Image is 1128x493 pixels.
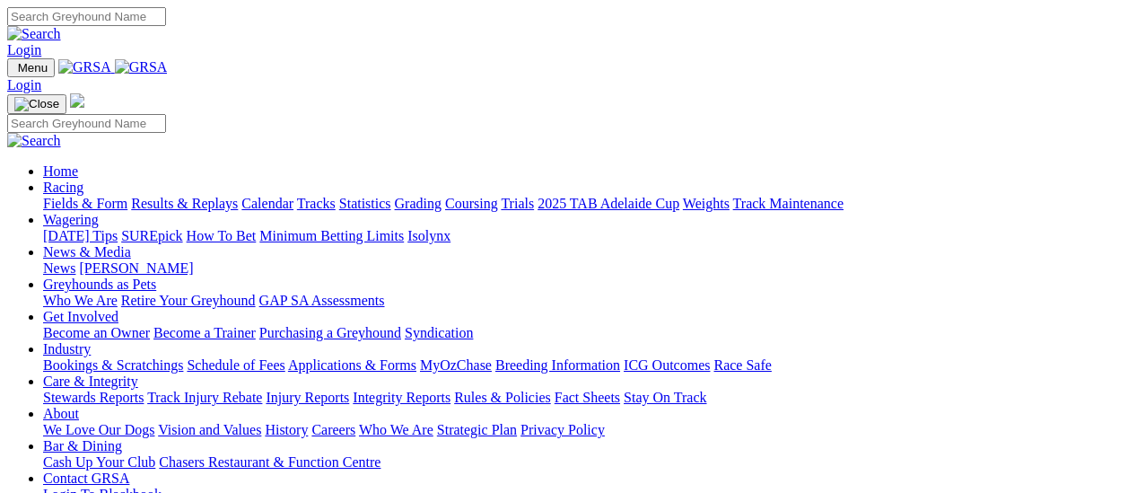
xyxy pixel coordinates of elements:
[43,277,156,292] a: Greyhounds as Pets
[265,422,308,437] a: History
[7,7,166,26] input: Search
[713,357,771,373] a: Race Safe
[311,422,355,437] a: Careers
[43,293,118,308] a: Who We Are
[43,406,79,421] a: About
[520,422,605,437] a: Privacy Policy
[159,454,380,470] a: Chasers Restaurant & Function Centre
[407,228,450,243] a: Isolynx
[683,196,730,211] a: Weights
[43,180,83,195] a: Racing
[405,325,473,340] a: Syndication
[43,228,1121,244] div: Wagering
[43,454,1121,471] div: Bar & Dining
[121,293,256,308] a: Retire Your Greyhound
[288,357,416,373] a: Applications & Forms
[454,390,551,405] a: Rules & Policies
[501,196,534,211] a: Trials
[445,196,498,211] a: Coursing
[115,59,168,75] img: GRSA
[43,422,1121,438] div: About
[158,422,261,437] a: Vision and Values
[187,357,284,373] a: Schedule of Fees
[43,163,78,179] a: Home
[121,228,182,243] a: SUREpick
[43,260,1121,277] div: News & Media
[43,325,1121,341] div: Get Involved
[495,357,620,373] a: Breeding Information
[79,260,193,276] a: [PERSON_NAME]
[187,228,257,243] a: How To Bet
[538,196,679,211] a: 2025 TAB Adelaide Cup
[259,325,401,340] a: Purchasing a Greyhound
[7,42,41,57] a: Login
[7,77,41,92] a: Login
[43,357,183,373] a: Bookings & Scratchings
[7,26,61,42] img: Search
[43,341,91,357] a: Industry
[241,196,293,211] a: Calendar
[18,61,48,75] span: Menu
[266,390,349,405] a: Injury Reports
[297,196,336,211] a: Tracks
[7,133,61,149] img: Search
[14,97,59,111] img: Close
[624,390,706,405] a: Stay On Track
[43,325,150,340] a: Become an Owner
[395,196,442,211] a: Grading
[43,422,154,437] a: We Love Our Dogs
[147,390,262,405] a: Track Injury Rebate
[353,390,450,405] a: Integrity Reports
[7,94,66,114] button: Toggle navigation
[43,374,138,389] a: Care & Integrity
[339,196,391,211] a: Statistics
[58,59,111,75] img: GRSA
[43,228,118,243] a: [DATE] Tips
[43,471,129,486] a: Contact GRSA
[555,390,620,405] a: Fact Sheets
[131,196,238,211] a: Results & Replays
[420,357,492,373] a: MyOzChase
[43,454,155,470] a: Cash Up Your Club
[70,93,84,108] img: logo-grsa-white.png
[624,357,710,373] a: ICG Outcomes
[153,325,256,340] a: Become a Trainer
[43,293,1121,309] div: Greyhounds as Pets
[733,196,844,211] a: Track Maintenance
[259,293,385,308] a: GAP SA Assessments
[7,58,55,77] button: Toggle navigation
[43,390,144,405] a: Stewards Reports
[43,260,75,276] a: News
[43,212,99,227] a: Wagering
[437,422,517,437] a: Strategic Plan
[43,438,122,453] a: Bar & Dining
[43,196,1121,212] div: Racing
[7,114,166,133] input: Search
[43,357,1121,374] div: Industry
[43,244,131,260] a: News & Media
[259,228,404,243] a: Minimum Betting Limits
[43,390,1121,406] div: Care & Integrity
[359,422,433,437] a: Who We Are
[43,309,118,324] a: Get Involved
[43,196,127,211] a: Fields & Form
